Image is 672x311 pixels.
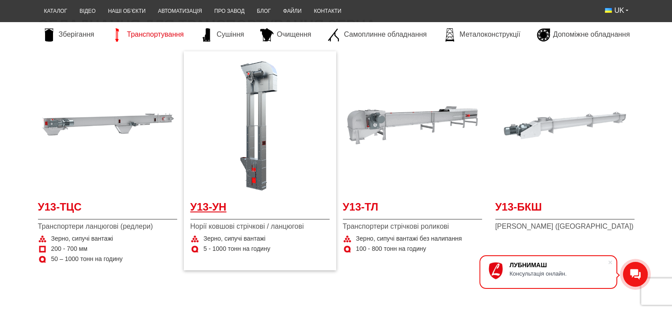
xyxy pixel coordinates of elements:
span: 100 - 800 тонн на годину [356,245,426,253]
span: Транспортери стрічкові роликові [343,222,482,231]
a: Блог [251,3,277,20]
span: Самоплинне обладнання [344,30,426,39]
span: Зерно, сипучі вантажі [204,234,266,243]
a: Файли [277,3,308,20]
span: Зберігання [59,30,95,39]
a: Наші об’єкти [102,3,152,20]
a: У13-БКШ [495,200,634,219]
span: Норії ковшові стрічкові / ланцюгові [190,222,330,231]
a: Автоматизація [152,3,208,20]
a: У13-ТЦС [38,200,177,219]
a: У13-УН [190,200,330,219]
span: 50 – 1000 тонн на годину [51,255,123,264]
span: Сушіння [216,30,244,39]
a: Самоплинне обладнання [323,28,431,42]
a: Про завод [208,3,251,20]
span: Транспортування [127,30,184,39]
a: У13-ТЛ [343,200,482,219]
a: Зберігання [38,28,99,42]
span: Транспортери ланцюгові (редлери) [38,222,177,231]
span: Металоконструкції [459,30,520,39]
a: Допоміжне обладнання [532,28,634,42]
span: UK [614,6,624,15]
img: Українська [605,8,612,13]
span: Допоміжне обладнання [553,30,630,39]
span: [PERSON_NAME] ([GEOGRAPHIC_DATA]) [495,222,634,231]
span: Очищення [277,30,311,39]
span: Зерно, сипучі вантажі без налипання [356,234,462,243]
span: Зерно, сипучі вантажі [51,234,113,243]
a: Контакти [308,3,347,20]
button: UK [599,3,634,19]
a: Сушіння [196,28,248,42]
span: 5 - 1000 тонн на годину [204,245,270,253]
a: Відео [73,3,102,20]
a: Транспортування [106,28,188,42]
div: ЛУБНИМАШ [509,261,607,269]
a: Каталог [38,3,73,20]
a: Очищення [256,28,315,42]
a: Металоконструкції [439,28,524,42]
div: Консультація онлайн. [509,270,607,277]
span: 200 - 700 мм [51,245,87,253]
